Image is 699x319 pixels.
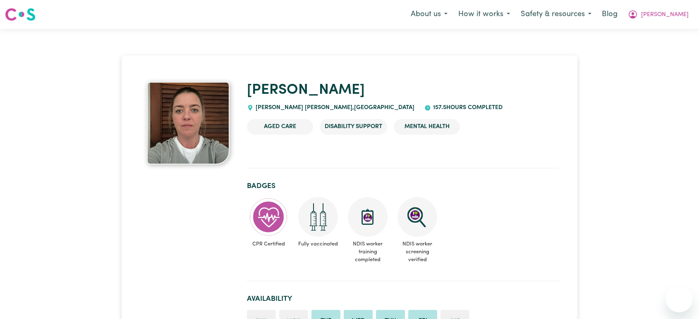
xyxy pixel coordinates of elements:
img: Nakia [147,82,230,164]
a: Blog [597,5,622,24]
span: NDIS worker training completed [346,237,389,267]
span: [PERSON_NAME] [PERSON_NAME] , [GEOGRAPHIC_DATA] [254,105,414,111]
a: [PERSON_NAME] [247,83,365,98]
span: [PERSON_NAME] [641,10,689,19]
a: Nakia's profile picture' [140,82,237,164]
button: About us [405,6,453,23]
h2: Badges [247,182,559,190]
img: Care and support worker has completed CPR Certification [249,197,288,237]
button: How it works [453,6,515,23]
h2: Availability [247,295,559,303]
span: CPR Certified [247,237,290,251]
span: 157.5 hours completed [431,105,503,111]
span: NDIS worker screening verified [396,237,439,267]
img: Care and support worker has received 2 doses of COVID-19 vaccine [298,197,338,237]
img: CS Academy: Introduction to NDIS Worker Training course completed [348,197,388,237]
a: Careseekers logo [5,5,36,24]
li: Mental Health [394,119,460,135]
li: Disability Support [320,119,387,135]
img: Careseekers logo [5,7,36,22]
li: Aged Care [247,119,313,135]
iframe: Button to launch messaging window [666,286,692,312]
button: My Account [622,6,694,23]
span: Fully vaccinated [297,237,340,251]
button: Safety & resources [515,6,597,23]
img: NDIS Worker Screening Verified [397,197,437,237]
